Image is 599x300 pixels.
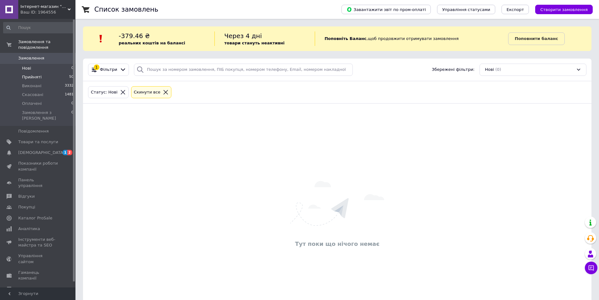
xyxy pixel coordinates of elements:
button: Експорт [502,5,529,14]
span: Створити замовлення [540,7,588,12]
span: Виконані [22,83,42,89]
span: Оплачені [22,101,42,106]
span: Каталог ProSale [18,215,52,221]
span: Повідомлення [18,128,49,134]
span: Управління сайтом [18,253,58,264]
span: Фільтри [100,67,117,73]
span: 1481 [65,92,74,98]
a: Поповнити баланс [508,32,565,45]
span: Скасовані [22,92,43,98]
span: Гаманець компанії [18,270,58,281]
button: Створити замовлення [535,5,593,14]
div: Статус: Нові [90,89,119,96]
span: Товари та послуги [18,139,58,145]
span: Покупці [18,204,35,210]
span: Аналітика [18,226,40,232]
b: товари стануть неактивні [224,41,285,45]
span: (0) [495,67,501,72]
div: 1 [94,65,99,70]
div: Ваш ID: 1964556 [20,9,75,15]
span: Через 4 дні [224,32,262,40]
span: Завантажити звіт по пром-оплаті [347,7,426,12]
b: Поповніть Баланс [324,36,366,41]
span: -379.46 ₴ [119,32,150,40]
img: :exclamation: [96,34,106,43]
span: 3332 [65,83,74,89]
div: Тут поки що нічого немає [86,240,588,248]
b: Поповнити баланс [515,36,558,41]
button: Чат з покупцем [585,262,597,274]
span: 0 [71,110,74,121]
input: Пошук за номером замовлення, ПІБ покупця, номером телефону, Email, номером накладної [134,64,353,76]
span: Показники роботи компанії [18,161,58,172]
span: Інтернет-магазин "Шафа-купе" [20,4,68,9]
span: 0 [71,101,74,106]
button: Завантажити звіт по пром-оплаті [341,5,431,14]
span: 0 [71,65,74,71]
input: Пошук [3,22,74,33]
span: Маркет [18,286,34,292]
span: Інструменти веб-майстра та SEO [18,237,58,248]
a: Створити замовлення [529,7,593,12]
span: 50 [69,74,74,80]
button: Управління статусами [437,5,495,14]
span: Управління статусами [442,7,490,12]
span: Замовлення з [PERSON_NAME] [22,110,71,121]
span: 1 [63,150,68,155]
h1: Список замовлень [94,6,158,13]
span: Відгуки [18,194,35,199]
span: Нові [22,65,31,71]
span: Нові [485,67,494,73]
span: Прийняті [22,74,42,80]
span: 2 [67,150,72,155]
span: Панель управління [18,177,58,189]
span: Збережені фільтри: [432,67,474,73]
span: Замовлення та повідомлення [18,39,75,50]
span: Експорт [507,7,524,12]
div: Cкинути все [133,89,162,96]
span: Замовлення [18,55,44,61]
b: реальних коштів на балансі [119,41,186,45]
div: , щоб продовжити отримувати замовлення [315,31,508,46]
span: [DEMOGRAPHIC_DATA] [18,150,65,156]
